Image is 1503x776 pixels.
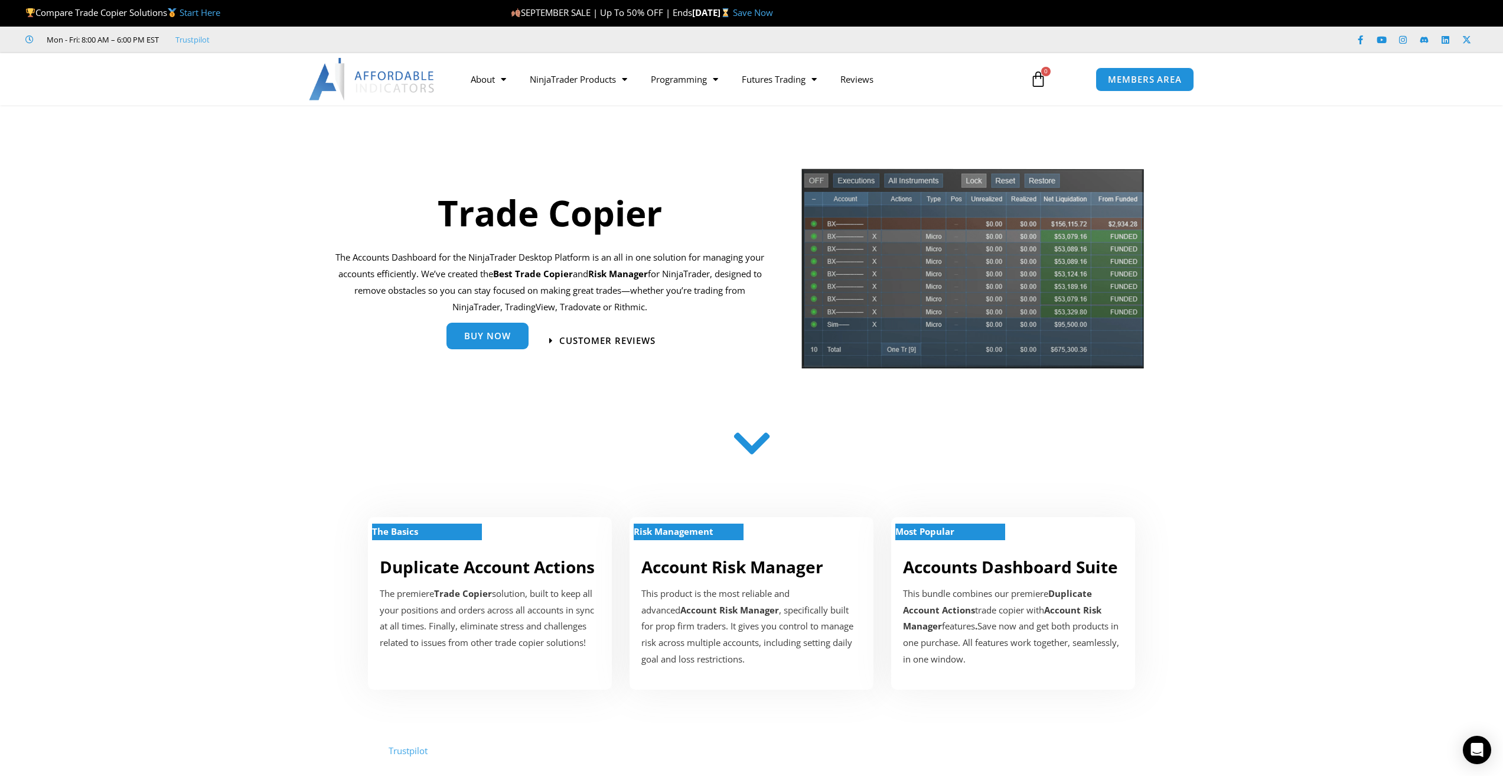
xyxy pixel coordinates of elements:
[639,66,730,93] a: Programming
[903,587,1092,616] b: Duplicate Account Actions
[895,525,954,537] strong: Most Popular
[829,66,885,93] a: Reviews
[434,587,492,599] strong: Trade Copier
[721,8,730,17] img: ⌛
[518,66,639,93] a: NinjaTrader Products
[168,8,177,17] img: 🥇
[975,620,977,632] b: .
[493,268,573,280] b: Best Trade Copier
[1041,67,1051,76] span: 0
[380,556,595,578] a: Duplicate Account Actions
[335,249,765,315] p: The Accounts Dashboard for the NinjaTrader Desktop Platform is an all in one solution for managin...
[549,336,656,345] a: Customer Reviews
[309,58,436,100] img: LogoAI | Affordable Indicators – NinjaTrader
[446,324,529,351] a: Buy Now
[25,7,220,18] span: Compare Trade Copier Solutions
[903,556,1118,578] a: Accounts Dashboard Suite
[464,333,511,342] span: Buy Now
[1108,75,1182,84] span: MEMBERS AREA
[1096,67,1194,92] a: MEMBERS AREA
[26,8,35,17] img: 🏆
[335,188,765,238] h1: Trade Copier
[389,745,428,756] a: Trustpilot
[1463,736,1491,764] div: Open Intercom Messenger
[730,66,829,93] a: Futures Trading
[800,167,1145,378] img: tradecopier | Affordable Indicators – NinjaTrader
[680,604,779,616] strong: Account Risk Manager
[692,7,733,18] strong: [DATE]
[44,33,159,47] span: Mon - Fri: 8:00 AM – 6:00 PM EST
[641,556,823,578] a: Account Risk Manager
[175,33,210,47] a: Trustpilot
[459,66,518,93] a: About
[641,586,862,668] p: This product is the most reliable and advanced , specifically built for prop firm traders. It giv...
[511,8,520,17] img: 🍂
[459,66,1016,93] nav: Menu
[180,7,220,18] a: Start Here
[1012,62,1064,96] a: 0
[511,7,692,18] span: SEPTEMBER SALE | Up To 50% OFF | Ends
[372,525,418,537] strong: The Basics
[903,586,1123,668] div: This bundle combines our premiere trade copier with features Save now and get both products in on...
[733,7,773,18] a: Save Now
[380,586,600,651] p: The premiere solution, built to keep all your positions and orders across all accounts in sync at...
[634,525,713,537] strong: Risk Management
[559,336,656,345] span: Customer Reviews
[588,268,648,280] strong: Risk Manager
